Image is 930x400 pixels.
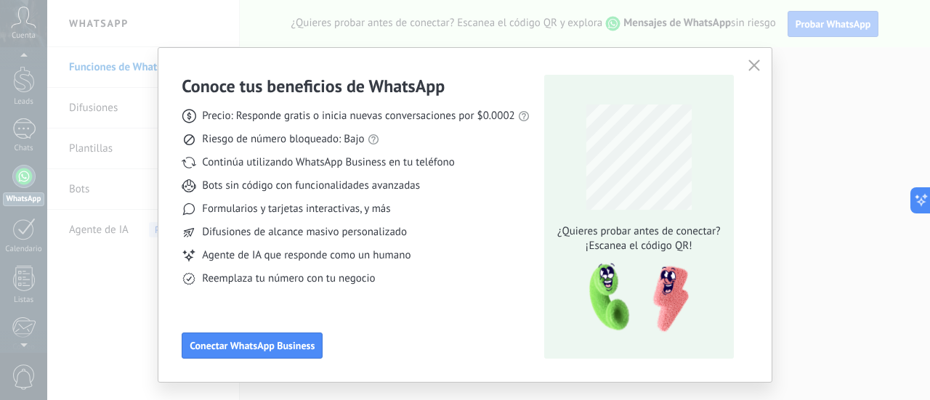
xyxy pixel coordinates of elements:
span: ¿Quieres probar antes de conectar? [553,224,724,239]
span: Formularios y tarjetas interactivas, y más [202,202,390,216]
button: Conectar WhatsApp Business [182,332,323,359]
span: Reemplaza tu número con tu negocio [202,272,375,286]
span: Difusiones de alcance masivo personalizado [202,225,407,240]
span: Bots sin código con funcionalidades avanzadas [202,179,420,193]
span: ¡Escanea el código QR! [553,239,724,253]
span: Precio: Responde gratis o inicia nuevas conversaciones por $0.0002 [202,109,515,123]
span: Conectar WhatsApp Business [190,340,315,351]
h3: Conoce tus beneficios de WhatsApp [182,75,445,97]
span: Riesgo de número bloqueado: Bajo [202,132,364,147]
span: Agente de IA que responde como un humano [202,248,411,263]
img: qr-pic-1x.png [577,259,692,337]
span: Continúa utilizando WhatsApp Business en tu teléfono [202,155,454,170]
